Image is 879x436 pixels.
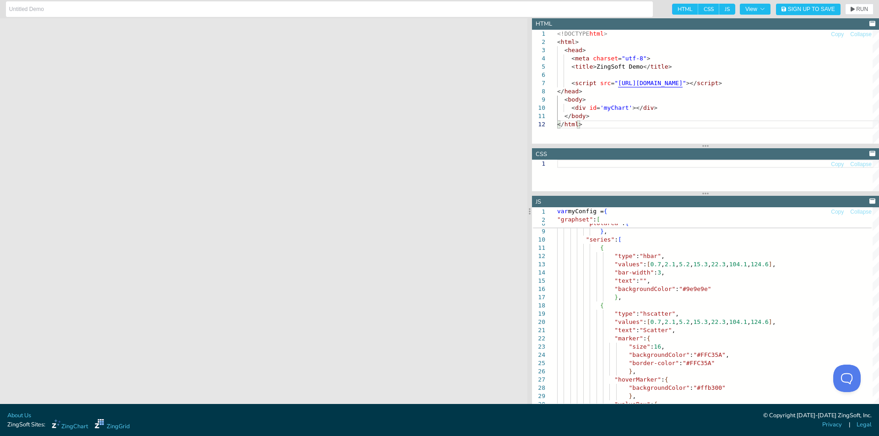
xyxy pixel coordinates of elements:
span: "hoverMarker" [614,376,661,383]
div: 9 [532,96,545,104]
span: "type" [614,253,636,259]
span: [ [597,216,600,223]
span: , [708,318,711,325]
span: HTML [672,4,698,15]
span: : [690,351,694,358]
span: title [575,63,593,70]
span: : [675,285,679,292]
span: [URL][DOMAIN_NAME] [618,80,683,86]
span: myConfig = [568,208,603,215]
span: 104.1 [729,318,747,325]
span: < [571,104,575,111]
span: > [579,88,582,95]
button: Copy [830,208,844,216]
span: body [571,113,586,119]
span: html [589,30,603,37]
span: , [690,261,694,268]
span: "text" [614,327,636,334]
div: 17 [532,293,545,301]
span: 15.3 [693,261,707,268]
div: 24 [532,351,545,359]
span: , [632,368,636,375]
span: "backgroundColor" [614,285,675,292]
span: " [614,80,618,86]
span: "hscatter" [640,310,675,317]
button: Collapse [850,160,872,169]
span: charset [593,55,618,62]
span: 2 [532,216,545,224]
span: "utf-8" [622,55,647,62]
span: , [632,393,636,399]
span: "type" [614,310,636,317]
span: : [593,216,597,223]
span: "backgroundColor" [629,384,690,391]
span: var [557,208,568,215]
div: 20 [532,318,545,326]
span: : [661,376,665,383]
span: ZingSoft Sites: [7,420,45,429]
span: [ [647,261,651,268]
input: Untitled Demo [9,2,650,16]
div: 29 [532,392,545,400]
span: title [651,63,668,70]
span: : [636,277,640,284]
span: "size" [629,343,651,350]
button: Collapse [850,30,872,39]
span: , [747,261,751,268]
span: ></ [632,104,643,111]
span: : [679,360,683,366]
span: </ [643,63,651,70]
span: [ [647,318,651,325]
span: : [643,318,647,325]
span: , [661,343,665,350]
span: , [708,261,711,268]
a: ZingGrid [95,419,130,431]
span: , [618,294,622,301]
span: "graphset" [557,216,593,223]
span: ></ [686,80,697,86]
a: Legal [857,420,872,429]
div: 1 [532,30,545,38]
span: id [589,104,597,111]
span: , [604,228,608,235]
span: "text" [614,277,636,284]
span: > [654,104,657,111]
span: > [647,55,651,62]
div: 3 [532,46,545,54]
span: "backgroundColor" [629,351,690,358]
span: 22.3 [711,318,726,325]
span: </ [564,113,572,119]
span: > [579,121,582,128]
div: 7 [532,79,545,87]
span: script [575,80,597,86]
span: < [571,63,575,70]
div: 30 [532,400,545,409]
span: { [654,401,657,408]
a: About Us [7,411,31,420]
span: , [661,261,665,268]
div: 22 [532,334,545,343]
span: "#9e9e9e" [679,285,711,292]
div: 16 [532,285,545,293]
span: } [629,368,633,375]
span: 124.6 [751,261,769,268]
span: "values" [614,261,643,268]
span: } [629,393,633,399]
span: 'myChart' [600,104,632,111]
div: 14 [532,269,545,277]
span: 104.1 [729,261,747,268]
div: 10 [532,104,545,112]
span: : [643,335,647,342]
span: ] [769,261,772,268]
span: > [668,63,672,70]
div: checkbox-group [672,4,735,15]
span: { [604,208,608,215]
div: 15 [532,277,545,285]
div: 19 [532,310,545,318]
a: ZingChart [52,419,88,431]
span: "valueBox" [614,401,650,408]
span: 22.3 [711,261,726,268]
span: body [568,96,582,103]
button: RUN [845,4,874,15]
button: Collapse [850,208,872,216]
